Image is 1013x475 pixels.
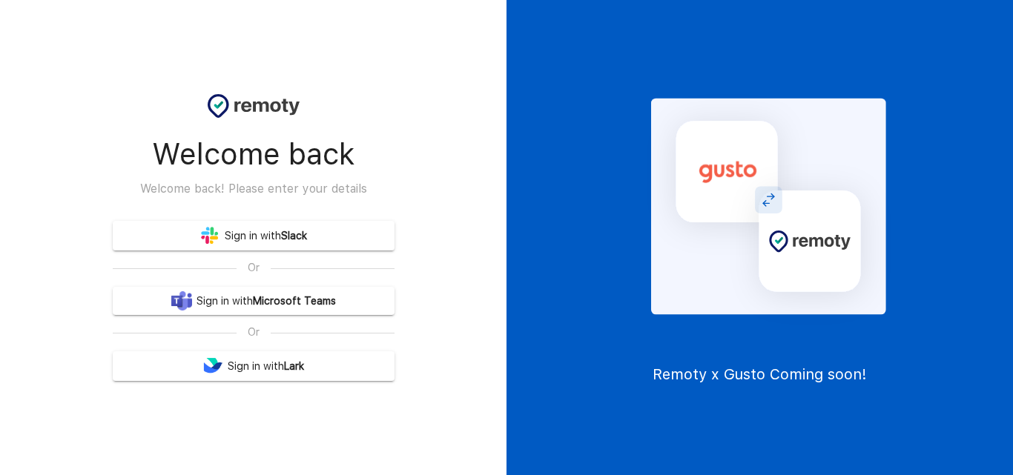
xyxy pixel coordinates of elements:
[113,221,395,250] a: Sign in withSlack
[113,351,395,381] a: Sign in withLark
[653,365,867,383] div: Remoty x Gusto Coming soon!
[202,356,223,376] img: Sign in with Lark
[253,292,336,310] b: Microsoft Teams
[171,291,192,310] img: Sign in with Slack
[208,94,300,118] img: remoty_dark.svg
[237,325,271,340] span: Or
[113,287,395,315] a: Sign in withMicrosoft Teams
[199,225,220,246] img: Sign in with Slack
[152,137,354,172] div: Welcome back
[140,179,367,199] div: Welcome back! Please enter your details
[284,357,304,376] b: Lark
[610,92,909,326] img: remoty_x_gusto.svg
[281,227,307,245] b: Slack
[237,260,271,276] span: Or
